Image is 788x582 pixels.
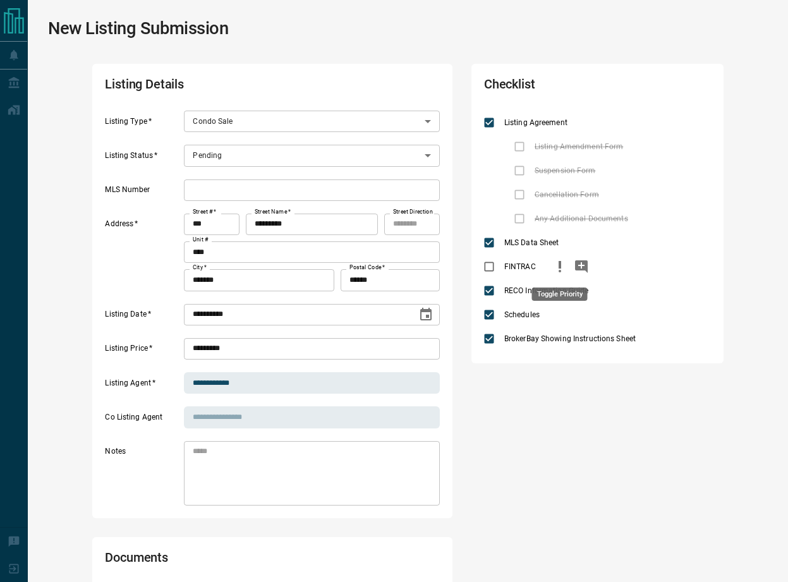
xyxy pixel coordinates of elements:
label: Listing Status [105,150,181,167]
span: Listing Amendment Form [531,141,626,152]
label: Co Listing Agent [105,412,181,428]
label: Listing Type [105,116,181,133]
span: Suspension Form [531,165,599,176]
label: Address [105,219,181,291]
span: Listing Agreement [501,117,571,128]
div: Condo Sale [184,111,440,132]
label: Listing Price [105,343,181,360]
label: Street # [193,208,216,216]
button: add note [571,255,592,279]
label: MLS Number [105,185,181,201]
div: Pending [184,145,440,166]
label: Notes [105,446,181,506]
h2: Checklist [484,76,620,98]
label: Unit # [193,236,209,244]
h1: New Listing Submission [48,18,229,39]
h2: Documents [105,550,306,571]
span: FINTRAC [501,261,539,272]
button: priority [549,255,571,279]
label: City [193,264,207,272]
h2: Listing Details [105,76,306,98]
div: Toggle Priority [532,288,588,301]
span: Schedules [501,309,543,320]
label: Street Name [255,208,291,216]
span: Any Additional Documents [531,213,631,224]
span: BrokerBay Showing Instructions Sheet [501,333,639,344]
span: Cancellation Form [531,189,602,200]
label: Street Direction [393,208,433,216]
span: MLS Data Sheet [501,237,562,248]
span: RECO Information Guide [501,285,591,296]
label: Postal Code [349,264,385,272]
label: Listing Agent [105,378,181,394]
label: Listing Date [105,309,181,325]
button: Choose date, selected date is Sep 15, 2025 [413,302,439,327]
